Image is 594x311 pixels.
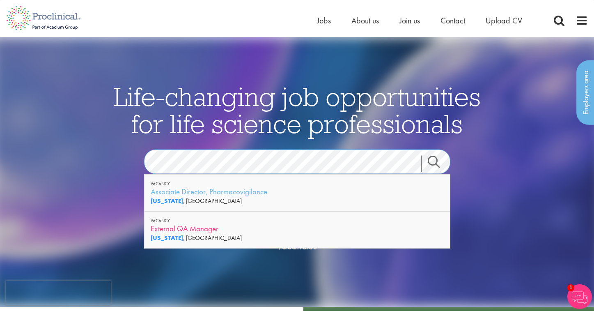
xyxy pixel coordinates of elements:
a: Jobs [317,15,331,26]
a: Join us [399,15,420,26]
div: , [GEOGRAPHIC_DATA] [151,197,444,205]
span: See latest vacancies [256,228,338,252]
div: Associate Director, Pharmacovigilance [151,187,444,197]
a: Contact [440,15,465,26]
div: Vacancy [151,181,444,187]
span: 1 [567,284,574,291]
strong: [US_STATE] [151,234,183,242]
iframe: reCAPTCHA [6,281,111,305]
div: Vacancy [151,218,444,223]
div: , [GEOGRAPHIC_DATA] [151,234,444,242]
span: Life-changing job opportunities for life science professionals [114,80,481,140]
div: External QA Manager [151,223,444,234]
img: Chatbot [567,284,592,309]
a: About us [351,15,379,26]
a: Upload CV [486,15,522,26]
strong: [US_STATE] [151,197,183,205]
a: Job search submit button [421,156,456,172]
